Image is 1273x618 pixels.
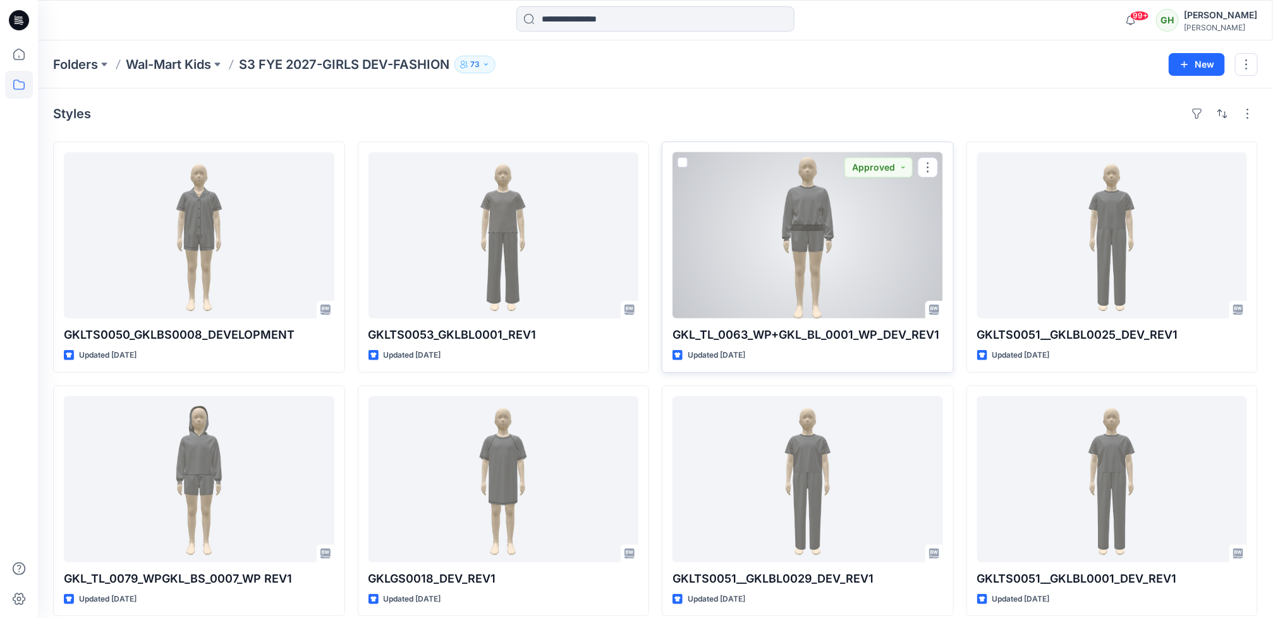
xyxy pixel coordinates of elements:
[53,106,91,121] h4: Styles
[79,593,137,606] p: Updated [DATE]
[368,570,639,588] p: GKLGS0018_DEV_REV1
[64,570,334,588] p: GKL_TL_0079_WPGKL_BS_0007_WP REV1
[454,56,496,73] button: 73
[673,326,943,344] p: GKL_TL_0063_WP+GKL_BL_0001_WP_DEV_REV1
[1169,53,1225,76] button: New
[64,326,334,344] p: GKLTS0050_GKLBS0008_DEVELOPMENT
[1130,11,1149,21] span: 99+
[384,593,441,606] p: Updated [DATE]
[992,349,1050,362] p: Updated [DATE]
[977,326,1248,344] p: GKLTS0051__GKLBL0025_DEV_REV1
[673,570,943,588] p: GKLTS0051__GKLBL0029_DEV_REV1
[368,152,639,318] a: GKLTS0053_GKLBL0001_REV1
[673,152,943,318] a: GKL_TL_0063_WP+GKL_BL_0001_WP_DEV_REV1
[977,152,1248,318] a: GKLTS0051__GKLBL0025_DEV_REV1
[64,396,334,562] a: GKL_TL_0079_WPGKL_BS_0007_WP REV1
[977,396,1248,562] a: GKLTS0051__GKLBL0001_DEV_REV1
[688,593,745,606] p: Updated [DATE]
[688,349,745,362] p: Updated [DATE]
[1156,9,1179,32] div: GH
[1184,8,1257,23] div: [PERSON_NAME]
[977,570,1248,588] p: GKLTS0051__GKLBL0001_DEV_REV1
[368,326,639,344] p: GKLTS0053_GKLBL0001_REV1
[1184,23,1257,32] div: [PERSON_NAME]
[470,58,480,71] p: 73
[368,396,639,562] a: GKLGS0018_DEV_REV1
[64,152,334,318] a: GKLTS0050_GKLBS0008_DEVELOPMENT
[673,396,943,562] a: GKLTS0051__GKLBL0029_DEV_REV1
[53,56,98,73] a: Folders
[126,56,211,73] a: Wal-Mart Kids
[992,593,1050,606] p: Updated [DATE]
[384,349,441,362] p: Updated [DATE]
[239,56,449,73] p: S3 FYE 2027-GIRLS DEV-FASHION
[79,349,137,362] p: Updated [DATE]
